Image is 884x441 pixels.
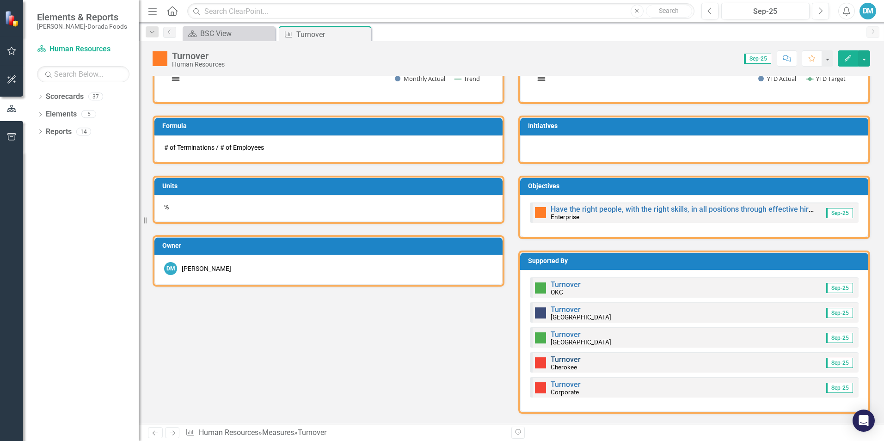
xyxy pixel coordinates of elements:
div: Turnover [298,428,326,437]
span: % [164,203,169,211]
div: Open Intercom Messenger [853,410,875,432]
h3: Objectives [528,183,864,190]
a: Human Resources [199,428,258,437]
div: 14 [76,128,91,135]
div: 37 [88,93,103,101]
img: Warning [535,207,546,218]
small: [PERSON_NAME]-Dorada Foods [37,23,127,30]
h3: Units [162,183,498,190]
small: Enterprise [551,213,579,220]
a: Turnover [551,330,581,339]
div: Sep-25 [724,6,806,17]
img: No Information [535,307,546,318]
a: Scorecards [46,92,84,102]
span: Sep-25 [826,333,853,343]
div: » » [185,428,504,438]
input: Search ClearPoint... [187,3,694,19]
span: # of Terminations / # of Employees [164,144,264,151]
img: Below Plan [535,357,546,368]
span: Sep-25 [826,358,853,368]
h3: Initiatives [528,122,864,129]
img: Above Target [535,282,546,294]
button: View chart menu, Chart [169,72,182,85]
input: Search Below... [37,66,129,82]
button: DM [859,3,876,19]
small: [GEOGRAPHIC_DATA] [551,313,611,321]
a: Elements [46,109,77,120]
div: DM [164,262,177,275]
a: Measures [262,428,294,437]
div: [PERSON_NAME] [182,264,231,273]
h3: Supported By [528,257,864,264]
img: Warning [153,51,167,66]
h3: Formula [162,122,498,129]
div: Turnover [296,29,369,40]
button: Search [646,5,692,18]
img: Above Target [535,332,546,343]
span: Search [659,7,679,14]
img: Below Plan [535,382,546,393]
a: BSC View [185,28,273,39]
div: Turnover [172,51,225,61]
small: Corporate [551,388,579,396]
div: 5 [81,110,96,118]
span: Sep-25 [826,208,853,218]
small: OKC [551,288,563,296]
button: Show YTD Actual [758,74,797,83]
small: Cherokee [551,363,577,371]
div: BSC View [200,28,273,39]
a: Turnover [551,280,581,289]
button: Sep-25 [721,3,810,19]
button: Show Monthly Actual [395,74,445,83]
a: Reports [46,127,72,137]
span: Elements & Reports [37,12,127,23]
img: ClearPoint Strategy [5,11,21,27]
div: Human Resources [172,61,225,68]
span: Sep-25 [826,383,853,393]
a: Human Resources [37,44,129,55]
a: Turnover [551,355,581,364]
span: Sep-25 [826,308,853,318]
small: [GEOGRAPHIC_DATA] [551,338,611,346]
a: Turnover [551,380,581,389]
button: Show Trend [454,74,480,83]
button: Show YTD Target [807,74,846,83]
span: Sep-25 [744,54,771,64]
span: Sep-25 [826,283,853,293]
button: View chart menu, Chart [535,72,548,85]
a: Turnover [551,305,581,314]
h3: Owner [162,242,498,249]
